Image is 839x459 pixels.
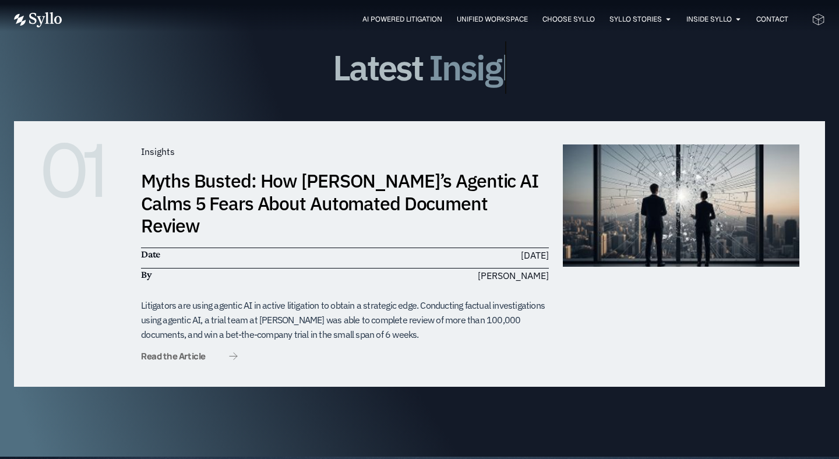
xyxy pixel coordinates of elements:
span: Insight [429,48,531,87]
h6: By [141,269,339,281]
span: Insights [141,146,175,157]
a: Read the Article [141,352,237,363]
span: Read the Article [141,352,205,361]
nav: Menu [85,14,788,25]
a: Syllo Stories [609,14,662,24]
a: Contact [756,14,788,24]
img: Vector [14,12,62,27]
h6: 01 [40,144,127,197]
a: Unified Workspace [457,14,528,24]
div: Litigators are using agentic AI in active litigation to obtain a strategic edge. Conducting factu... [141,298,549,341]
a: AI Powered Litigation [362,14,442,24]
h6: Date [141,248,339,261]
a: Myths Busted: How [PERSON_NAME]’s Agentic AI Calms 5 Fears About Automated Document Review [141,168,538,238]
a: Choose Syllo [542,14,595,24]
time: [DATE] [521,249,549,261]
span: Latest [333,41,422,94]
span: [PERSON_NAME] [478,269,549,283]
a: Inside Syllo [686,14,732,24]
img: muthsBusted [563,144,799,267]
div: Menu Toggle [85,14,788,25]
